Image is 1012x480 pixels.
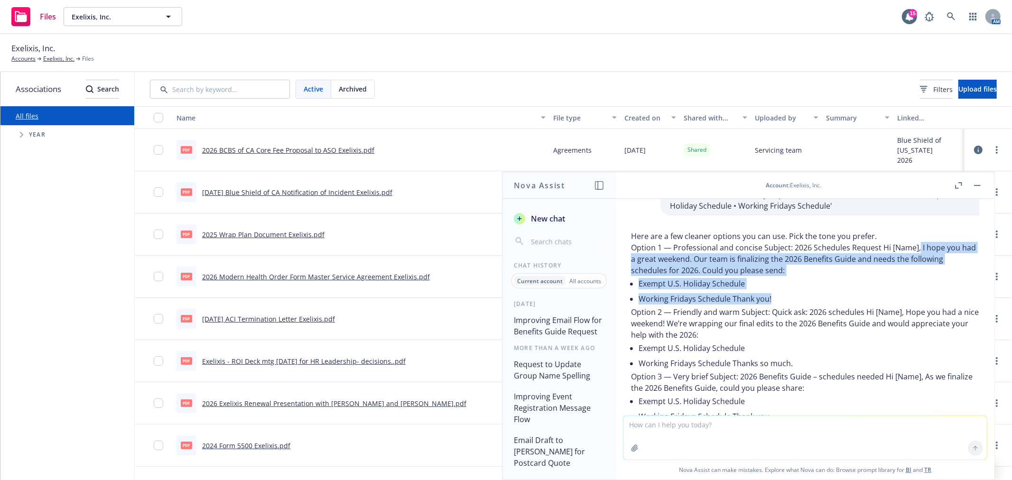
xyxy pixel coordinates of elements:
div: Linked associations [897,113,961,123]
span: Upload files [958,84,997,93]
a: Exelixis - ROI Deck mtg [DATE] for HR Leadership- decisions..pdf [202,357,406,366]
button: Summary [822,106,893,129]
input: Toggle Row Selected [154,441,163,450]
button: Improving Event Registration Message Flow [510,388,608,428]
span: Account [766,181,789,189]
span: Files [82,55,94,63]
span: Files [40,13,56,20]
div: Search [86,80,119,98]
a: Switch app [964,7,983,26]
span: Exelixis, Inc. [72,12,154,22]
span: Filters [920,84,953,94]
div: Blue Shield of [US_STATE] [897,135,961,155]
div: [DATE] [502,300,616,308]
p: All accounts [569,277,601,285]
a: All files [16,111,38,120]
button: Linked associations [893,106,965,129]
span: pdf [181,315,192,322]
span: Agreements [553,145,592,155]
button: Name [173,106,549,129]
span: Shared [687,146,706,154]
span: pdf [181,273,192,280]
a: [DATE] ACI Termination Letter Exelixis.pdf [202,314,335,323]
a: [DATE] Blue Shield of CA Notification of Incident Exelixis.pdf [202,188,392,197]
a: TR [924,466,931,474]
a: Report a Bug [920,7,939,26]
input: Toggle Row Selected [154,187,163,197]
button: Created on [621,106,680,129]
button: Email Draft to [PERSON_NAME] for Postcard Quote [510,432,608,471]
span: Active [304,84,323,94]
div: Chat History [502,261,616,269]
a: Accounts [11,55,36,63]
span: Year [29,132,46,138]
button: New chat [510,210,608,227]
li: Working Fridays Schedule Thank you. [639,409,979,424]
a: 2026 BCBS of CA Core Fee Proposal to ASO Exelixis.pdf [202,146,374,155]
a: more [991,397,1003,409]
a: more [991,271,1003,282]
span: Archived [339,84,367,94]
span: [DATE] [624,145,646,155]
div: File type [553,113,606,123]
span: Servicing team [755,145,802,155]
a: Files [8,3,60,30]
a: more [991,440,1003,451]
p: Option 2 — Friendly and warm Subject: Quick ask: 2026 schedules Hi [Name], Hope you had a nice we... [631,306,979,341]
a: more [991,229,1003,240]
button: Exelixis, Inc. [64,7,182,26]
button: Shared with client [680,106,751,129]
svg: Search [86,85,93,93]
input: Toggle Row Selected [154,314,163,323]
div: Tree Example [0,125,134,144]
button: Upload files [958,80,997,99]
button: Uploaded by [751,106,822,129]
button: Improving Email Flow for Benefits Guide Request [510,312,608,340]
a: BI [906,466,911,474]
a: 2024 Form 5500 Exelixis.pdf [202,441,290,450]
div: Uploaded by [755,113,808,123]
p: Option 3 — Very brief Subject: 2026 Benefits Guide – schedules needed Hi [Name], As we finalize t... [631,371,979,394]
a: more [991,186,1003,198]
li: Exempt U.S. Holiday Schedule [639,341,979,356]
h1: Nova Assist [514,180,565,191]
span: Nova Assist can make mistakes. Explore what Nova can do: Browse prompt library for and [620,460,991,480]
button: SearchSearch [86,80,119,99]
span: pdf [181,357,192,364]
div: 15 [909,9,917,18]
input: Select all [154,113,163,122]
span: Filters [933,84,953,94]
span: pdf [181,188,192,195]
li: Exempt U.S. Holiday Schedule [639,276,979,291]
button: Filters [920,80,953,99]
a: more [991,355,1003,367]
div: Summary [826,113,879,123]
li: Working Fridays Schedule Thanks so much. [639,356,979,371]
span: pdf [181,442,192,449]
span: pdf [181,231,192,238]
a: Search [942,7,961,26]
input: Search chats [529,235,604,248]
a: 2026 Exelixis Renewal Presentation with [PERSON_NAME] and [PERSON_NAME].pdf [202,399,466,408]
span: Associations [16,83,61,95]
div: More than a week ago [502,344,616,352]
li: Working Fridays Schedule Thank you! [639,291,979,306]
div: Shared with client [684,113,737,123]
p: Current account [517,277,563,285]
a: more [991,313,1003,324]
div: Created on [624,113,666,123]
button: Request to Update Group Name Spelling [510,356,608,384]
div: : Exelixis, Inc. [766,181,822,189]
input: Toggle Row Selected [154,145,163,155]
input: Toggle Row Selected [154,398,163,408]
li: Exempt U.S. Holiday Schedule [639,394,979,409]
a: Exelixis, Inc. [43,55,74,63]
span: New chat [529,213,565,224]
input: Toggle Row Selected [154,356,163,366]
input: Toggle Row Selected [154,230,163,239]
span: pdf [181,399,192,406]
p: Option 1 — Professional and concise Subject: 2026 Schedules Request Hi [Name], I hope you had a g... [631,242,979,276]
a: more [991,144,1003,156]
a: 2026 Modern Health Order Form Master Service Agreement Exelixis.pdf [202,272,430,281]
div: Name [176,113,535,123]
